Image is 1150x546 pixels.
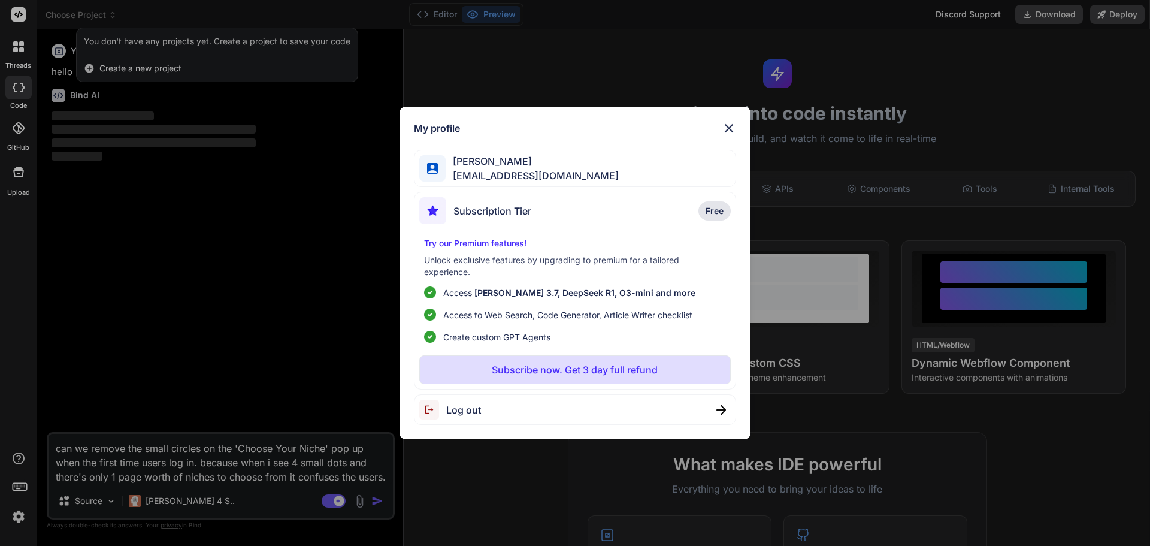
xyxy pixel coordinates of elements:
span: [PERSON_NAME] 3.7, DeepSeek R1, O3-mini and more [474,288,695,298]
span: Create custom GPT Agents [443,331,550,343]
p: Unlock exclusive features by upgrading to premium for a tailored experience. [424,254,727,278]
img: checklist [424,309,436,321]
img: subscription [419,197,446,224]
span: Access to Web Search, Code Generator, Article Writer checklist [443,309,692,321]
p: Subscribe now. Get 3 day full refund [492,363,658,377]
img: logout [419,400,446,420]
img: profile [427,163,438,174]
span: Log out [446,403,481,417]
span: [EMAIL_ADDRESS][DOMAIN_NAME] [446,168,619,183]
button: Subscribe now. Get 3 day full refund [419,355,731,384]
h1: My profile [414,121,460,135]
img: close [722,121,736,135]
span: [PERSON_NAME] [446,154,619,168]
span: Free [706,205,724,217]
p: Try our Premium features! [424,237,727,249]
img: checklist [424,286,436,298]
span: Subscription Tier [453,204,531,218]
p: Access [443,286,695,299]
img: checklist [424,331,436,343]
img: close [716,405,726,415]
